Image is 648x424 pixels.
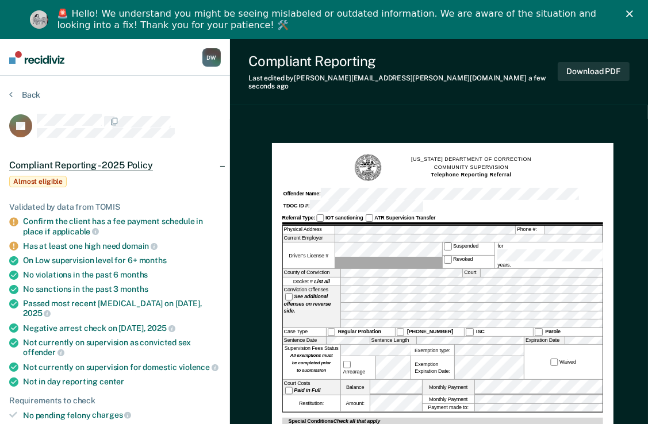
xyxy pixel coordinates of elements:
[546,329,561,334] strong: Parole
[423,404,474,412] label: Payment made to:
[282,215,316,221] strong: Referral Type:
[283,191,321,196] strong: Offender Name:
[516,226,545,234] label: Phone #:
[411,345,454,356] label: Exemption type:
[333,418,380,424] span: Check all that apply
[411,156,531,179] h1: [US_STATE] DEPARTMENT OF CORRECTION COMMUNITY SUPERVISION
[23,323,221,333] div: Negative arrest check on [DATE],
[407,329,453,334] strong: [PHONE_NUMBER]
[120,284,148,294] span: months
[283,226,335,234] label: Physical Address
[9,51,64,64] img: Recidiviz
[443,256,494,268] label: Revoked
[341,395,370,411] label: Amount:
[283,395,340,411] div: Restitution:
[248,74,546,90] span: a few seconds ago
[397,328,404,336] input: [PHONE_NUMBER]
[354,153,382,182] img: TN Seal
[202,48,221,67] div: D W
[9,202,221,212] div: Validated by data from TOMIS
[23,299,221,318] div: Passed most recent [MEDICAL_DATA] on [DATE],
[283,234,335,242] label: Current Employer
[285,293,293,300] input: See additional offenses on reverse side.
[443,242,494,255] label: Suspended
[23,348,64,357] span: offender
[444,256,451,263] input: Revoked
[496,242,612,268] label: for years.
[325,215,363,221] strong: IOT sanctioning
[9,90,40,100] button: Back
[283,203,310,209] strong: TDOC ID #:
[342,361,374,375] label: Arrearage
[179,363,218,372] span: violence
[466,328,473,336] input: ISC
[558,62,630,81] button: Download PDF
[93,410,132,419] span: charges
[626,10,638,17] div: Close
[366,214,373,222] input: ATR Supervision Transfer
[139,256,167,265] span: months
[283,328,326,336] div: Case Type
[23,309,51,318] span: 2025
[23,284,221,294] div: No sanctions in the past 3
[343,361,351,368] input: Arrearage
[497,249,611,261] input: for years.
[411,356,454,379] div: Exemption Expiration Date:
[285,387,293,394] input: Paid in Full
[341,380,370,394] label: Balance
[57,8,600,31] div: 🚨 Hello! We understand you might be seeing mislabeled or outdated information. We are aware of th...
[99,377,124,386] span: center
[248,74,558,91] div: Last edited by [PERSON_NAME][EMAIL_ADDRESS][PERSON_NAME][DOMAIN_NAME]
[476,329,485,334] strong: ISC
[338,329,381,334] strong: Regular Probation
[374,215,435,221] strong: ATR Supervision Transfer
[23,270,221,280] div: No violations in the past 6
[535,328,542,336] input: Parole
[23,217,221,236] div: Confirm the client has a fee payment schedule in place if applicable
[370,337,416,345] label: Sentence Length
[9,160,153,171] span: Compliant Reporting - 2025 Policy
[23,256,221,265] div: On Low supervision level for 6+
[9,176,67,187] span: Almost eligible
[524,337,565,345] label: Expiration Date
[23,377,221,387] div: Not in day reporting
[283,345,340,379] div: Supervision Fees Status
[293,278,330,285] span: Docket #
[9,396,221,406] div: Requirements to check
[30,10,48,29] img: Profile image for Kim
[147,323,175,333] span: 2025
[294,387,320,393] strong: Paid in Full
[283,380,340,394] div: Court Costs
[283,242,335,268] label: Driver’s License #
[423,395,474,403] label: Monthly Payment
[316,214,324,222] input: IOT sanctioning
[202,48,221,67] button: DW
[284,294,331,314] strong: See additional offenses on reverse side.
[283,337,326,345] label: Sentence Date
[463,269,480,277] label: Court
[423,380,474,394] label: Monthly Payment
[290,353,333,373] strong: All exemptions must be completed prior to submission
[23,241,221,251] div: Has at least one high need domain
[248,53,558,70] div: Compliant Reporting
[23,362,221,372] div: Not currently on supervision for domestic
[23,338,221,357] div: Not currently on supervision as convicted sex
[283,286,340,327] div: Conviction Offenses
[314,279,329,284] strong: List all
[23,410,221,421] div: No pending felony
[328,328,335,336] input: Regular Probation
[550,359,558,366] input: Waived
[549,359,577,366] label: Waived
[283,269,340,277] label: County of Conviction
[431,172,512,178] strong: Telephone Reporting Referral
[120,270,148,279] span: months
[444,242,451,250] input: Suspended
